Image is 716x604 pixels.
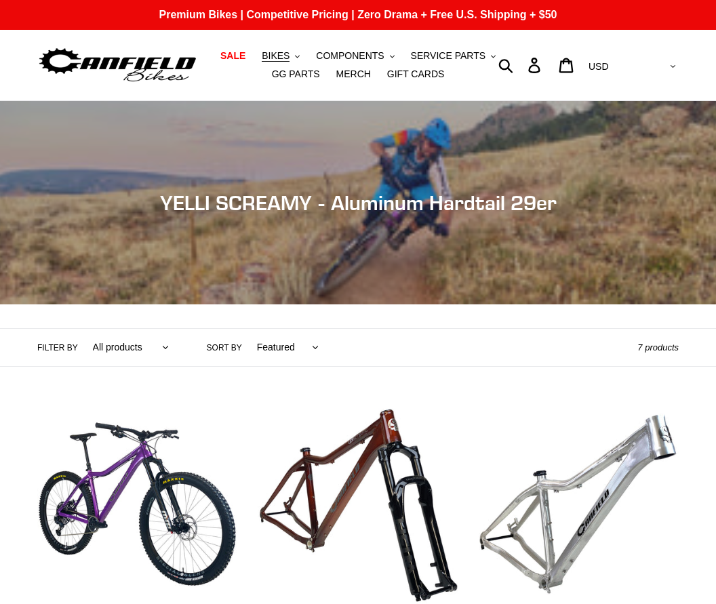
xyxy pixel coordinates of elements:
span: SERVICE PARTS [411,50,485,62]
button: SERVICE PARTS [404,47,502,65]
span: GG PARTS [272,68,320,80]
span: COMPONENTS [316,50,384,62]
a: GG PARTS [265,65,327,83]
img: Canfield Bikes [37,45,198,85]
a: GIFT CARDS [380,65,452,83]
button: COMPONENTS [309,47,401,65]
span: MERCH [336,68,371,80]
span: GIFT CARDS [387,68,445,80]
a: MERCH [330,65,378,83]
a: SALE [214,47,252,65]
button: BIKES [255,47,306,65]
span: 7 products [637,342,679,353]
span: SALE [220,50,245,62]
span: BIKES [262,50,290,62]
label: Filter by [37,342,78,354]
label: Sort by [207,342,242,354]
span: YELLI SCREAMY - Aluminum Hardtail 29er [160,190,557,215]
